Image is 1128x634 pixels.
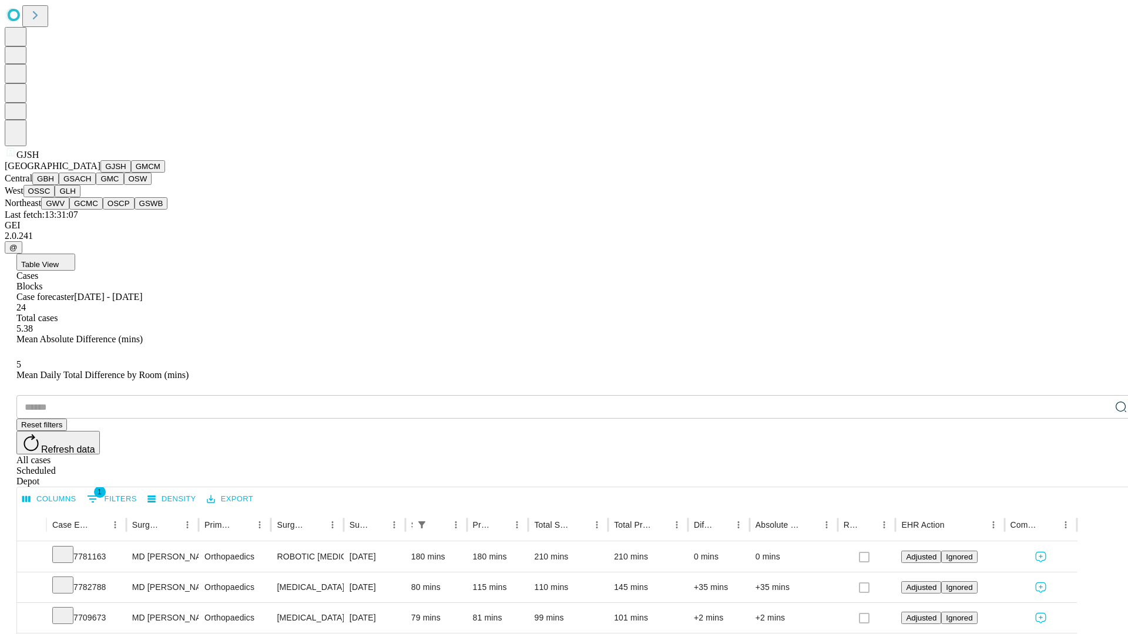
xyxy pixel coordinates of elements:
[901,612,941,624] button: Adjusted
[941,581,977,593] button: Ignored
[756,520,801,530] div: Absolute Difference
[906,583,936,592] span: Adjusted
[589,517,605,533] button: Menu
[448,517,464,533] button: Menu
[901,551,941,563] button: Adjusted
[5,186,23,195] span: West
[179,517,196,533] button: Menu
[324,517,341,533] button: Menu
[414,517,430,533] div: 1 active filter
[277,542,337,572] div: ROBOTIC [MEDICAL_DATA] KNEE TOTAL
[9,243,18,252] span: @
[473,603,523,633] div: 81 mins
[41,197,69,210] button: GWV
[163,517,179,533] button: Sort
[132,572,193,602] div: MD [PERSON_NAME] [PERSON_NAME] Md
[23,185,55,197] button: OSSC
[730,517,747,533] button: Menu
[5,198,41,208] span: Northeast
[694,520,713,530] div: Difference
[5,220,1123,231] div: GEI
[21,260,59,269] span: Table View
[16,431,100,454] button: Refresh data
[802,517,818,533] button: Sort
[52,542,120,572] div: 7781163
[614,542,682,572] div: 210 mins
[23,578,41,598] button: Expand
[492,517,509,533] button: Sort
[135,197,168,210] button: GSWB
[204,490,256,508] button: Export
[52,603,120,633] div: 7709673
[204,572,265,602] div: Orthopaedics
[1010,520,1040,530] div: Comments
[370,517,386,533] button: Sort
[756,603,832,633] div: +2 mins
[5,161,100,171] span: [GEOGRAPHIC_DATA]
[204,542,265,572] div: Orthopaedics
[69,197,103,210] button: GCMC
[1057,517,1074,533] button: Menu
[100,160,131,173] button: GJSH
[473,572,523,602] div: 115 mins
[431,517,448,533] button: Sort
[614,603,682,633] div: 101 mins
[350,542,399,572] div: [DATE]
[473,520,492,530] div: Predicted In Room Duration
[52,572,120,602] div: 7782788
[277,520,306,530] div: Surgery Name
[350,520,368,530] div: Surgery Date
[5,210,78,220] span: Last fetch: 13:31:07
[350,603,399,633] div: [DATE]
[844,520,859,530] div: Resolved in EHR
[614,520,651,530] div: Total Predicted Duration
[941,612,977,624] button: Ignored
[251,517,268,533] button: Menu
[23,547,41,568] button: Expand
[131,160,165,173] button: GMCM
[74,292,142,302] span: [DATE] - [DATE]
[860,517,876,533] button: Sort
[985,517,1002,533] button: Menu
[756,542,832,572] div: 0 mins
[946,583,972,592] span: Ignored
[946,613,972,622] span: Ignored
[32,173,59,185] button: GBH
[16,150,39,160] span: GJSH
[124,173,152,185] button: OSW
[96,173,123,185] button: GMC
[16,254,75,271] button: Table View
[473,542,523,572] div: 180 mins
[90,517,107,533] button: Sort
[277,572,337,602] div: [MEDICAL_DATA] [MEDICAL_DATA]
[59,173,96,185] button: GSACH
[204,603,265,633] div: Orthopaedics
[41,444,95,454] span: Refresh data
[16,323,33,333] span: 5.38
[694,603,744,633] div: +2 mins
[16,334,143,344] span: Mean Absolute Difference (mins)
[16,313,58,323] span: Total cases
[132,520,162,530] div: Surgeon Name
[906,613,936,622] span: Adjusted
[411,603,461,633] div: 79 mins
[714,517,730,533] button: Sort
[5,173,32,183] span: Central
[946,517,962,533] button: Sort
[84,490,140,508] button: Show filters
[901,520,944,530] div: EHR Action
[308,517,324,533] button: Sort
[107,517,123,533] button: Menu
[534,572,602,602] div: 110 mins
[1041,517,1057,533] button: Sort
[572,517,589,533] button: Sort
[756,572,832,602] div: +35 mins
[277,603,337,633] div: [MEDICAL_DATA] WITH [MEDICAL_DATA] REPAIR
[132,542,193,572] div: MD [PERSON_NAME] [PERSON_NAME] Md
[534,542,602,572] div: 210 mins
[652,517,669,533] button: Sort
[411,542,461,572] div: 180 mins
[145,490,199,508] button: Density
[411,520,412,530] div: Scheduled In Room Duration
[941,551,977,563] button: Ignored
